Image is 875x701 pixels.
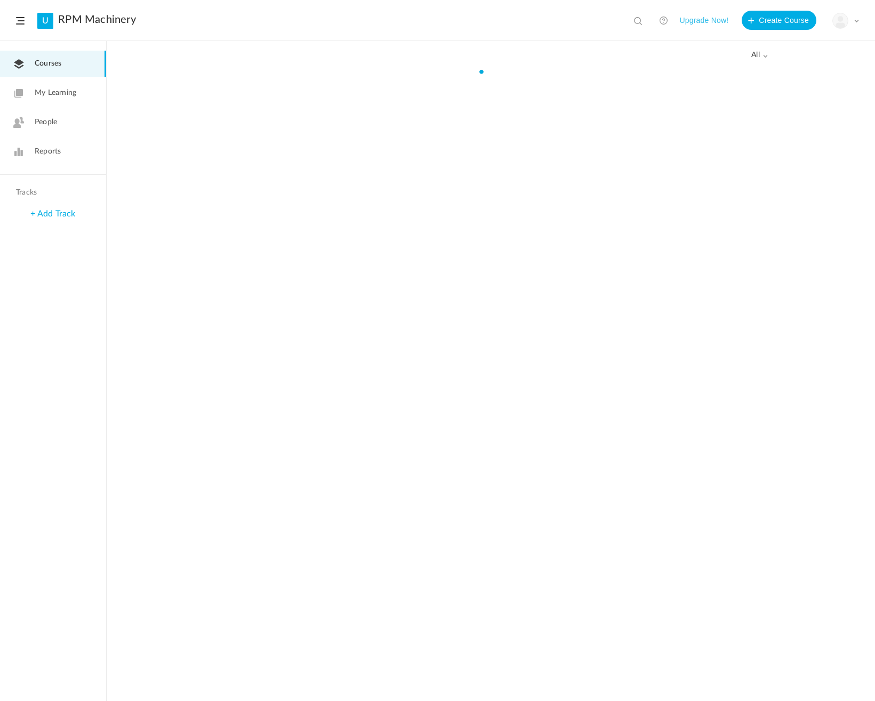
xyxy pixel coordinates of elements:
a: + Add Track [30,210,75,218]
button: Upgrade Now! [679,11,728,30]
span: all [751,51,768,60]
a: U [37,13,53,29]
span: My Learning [35,87,76,99]
span: Courses [35,58,61,69]
h4: Tracks [16,188,87,197]
span: Reports [35,146,61,157]
button: Create Course [742,11,816,30]
a: RPM Machinery [58,13,136,26]
span: People [35,117,57,128]
img: user-image.png [833,13,848,28]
